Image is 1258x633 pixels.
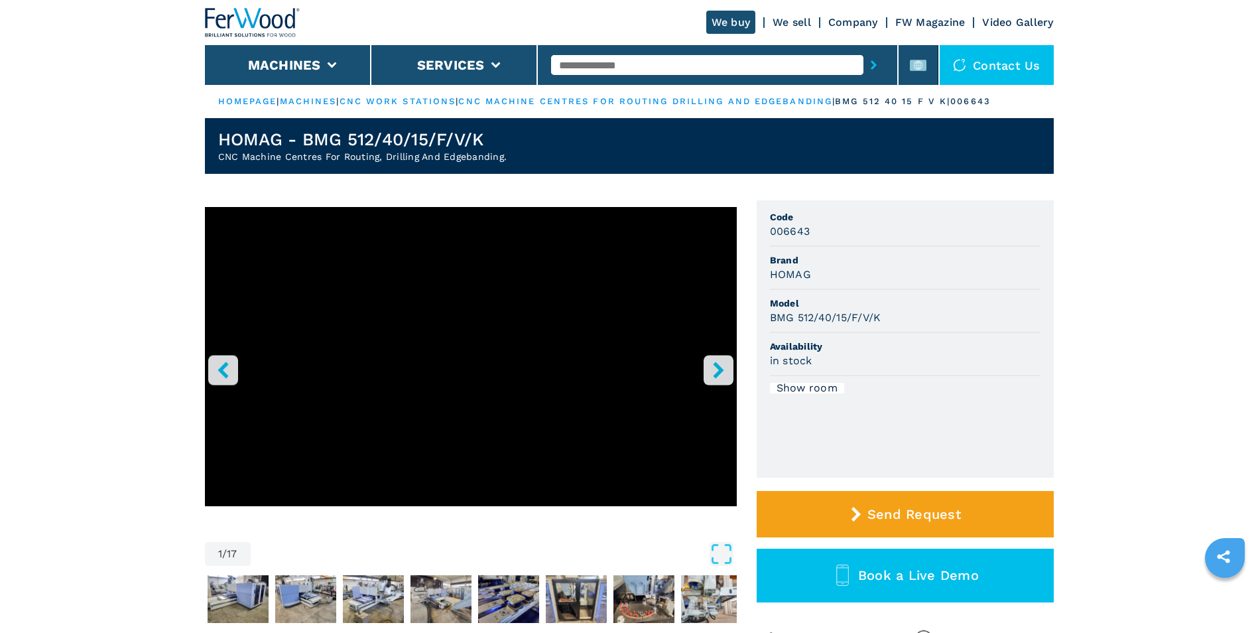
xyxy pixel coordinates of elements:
span: Send Request [867,506,961,522]
a: HOMEPAGE [218,96,277,106]
span: 17 [227,549,237,559]
img: 0d0433caeb6d489e363b547eb39a0cff [478,575,539,623]
button: left-button [208,355,238,385]
h1: HOMAG - BMG 512/40/15/F/V/K [218,129,507,150]
button: Go to Slide 9 [678,573,745,626]
span: Brand [770,253,1040,267]
h2: CNC Machine Centres For Routing, Drilling And Edgebanding. [218,150,507,163]
h3: HOMAG [770,267,811,282]
span: Code [770,210,1040,224]
button: Go to Slide 8 [611,573,677,626]
img: 4f064fd0cf240a118f959e52e6b774ad [613,575,674,623]
img: 8e224233324741bf1f9f9445a5de3a1b [410,575,472,623]
img: Contact us [953,58,966,72]
span: | [832,96,835,106]
button: Open Fullscreen [254,542,733,566]
nav: Thumbnail Navigation [205,573,737,626]
span: Model [770,297,1040,310]
span: | [456,96,458,106]
button: Send Request [757,491,1054,537]
a: We buy [706,11,756,34]
img: 3897e0497f42c28483e1e40ae65973c7 [546,575,607,623]
a: Video Gallery [982,16,1053,29]
h3: in stock [770,353,812,368]
a: cnc machine centres for routing drilling and edgebanding [458,96,832,106]
img: eda65687e370414e0a1cb8786ffae58a [681,575,742,623]
span: | [277,96,279,106]
img: 5d3989f260e4265d7f941c4b443b7a73 [343,575,404,623]
p: bmg 512 40 15 f v k | [835,96,950,107]
a: cnc work stations [340,96,456,106]
p: 006643 [950,96,991,107]
img: 0a46a8d55623d2b22e79fd1ee67e8136 [275,575,336,623]
button: Go to Slide 7 [543,573,609,626]
button: Go to Slide 5 [408,573,474,626]
button: right-button [704,355,733,385]
a: FW Magazine [895,16,966,29]
button: Services [417,57,485,73]
span: Book a Live Demo [858,567,979,583]
div: Contact us [940,45,1054,85]
button: Book a Live Demo [757,549,1054,602]
div: Show room [770,383,844,393]
a: sharethis [1207,540,1240,573]
span: / [222,549,227,559]
button: Go to Slide 6 [475,573,542,626]
span: Availability [770,340,1040,353]
iframe: Centro di lavoro a bordare in azione - HOMAG BMG 512/40/15/F/V/K - Ferwoodgroup - 006643 [205,207,737,506]
button: Machines [248,57,321,73]
h3: BMG 512/40/15/F/V/K [770,310,881,325]
a: Company [828,16,878,29]
button: Go to Slide 2 [205,573,271,626]
div: Go to Slide 1 [205,207,737,529]
span: | [336,96,339,106]
button: Go to Slide 3 [273,573,339,626]
a: machines [280,96,337,106]
img: Ferwood [205,8,300,37]
button: submit-button [863,50,884,80]
h3: 006643 [770,224,810,239]
span: 1 [218,549,222,559]
button: Go to Slide 4 [340,573,407,626]
a: We sell [773,16,811,29]
img: 6511f17d8c37efc2ccc44b7da03097f2 [208,575,269,623]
